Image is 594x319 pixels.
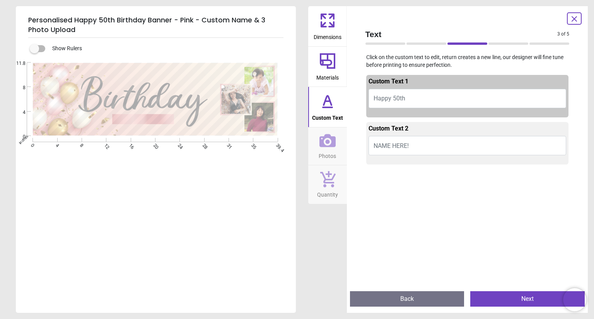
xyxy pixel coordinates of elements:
[369,89,567,108] button: Happy 50th
[308,6,347,46] button: Dimensions
[11,85,26,91] span: 8
[359,54,576,69] p: Click on the custom text to edit, return creates a new line, our designer will fine tune before p...
[308,47,347,87] button: Materials
[369,78,408,85] span: Custom Text 1
[374,142,409,149] span: NAME HERE!
[316,70,339,82] span: Materials
[308,165,347,204] button: Quantity
[369,136,567,155] button: NAME HERE!
[369,125,408,132] span: Custom Text 2
[314,30,341,41] span: Dimensions
[34,44,296,53] div: Show Rulers
[365,29,558,40] span: Text
[557,31,569,37] span: 3 of 5
[308,127,347,165] button: Photos
[312,110,343,122] span: Custom Text
[319,149,336,160] span: Photos
[28,12,283,38] h5: Personalised Happy 50th Birthday Banner - Pink - Custom Name & 3 Photo Upload
[563,288,586,311] iframe: Brevo live chat
[470,291,585,307] button: Next
[308,87,347,127] button: Custom Text
[11,134,26,140] span: 0
[11,60,26,67] span: 11.8
[11,109,26,116] span: 4
[317,187,338,199] span: Quantity
[374,95,405,102] span: Happy 50th
[350,291,464,307] button: Back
